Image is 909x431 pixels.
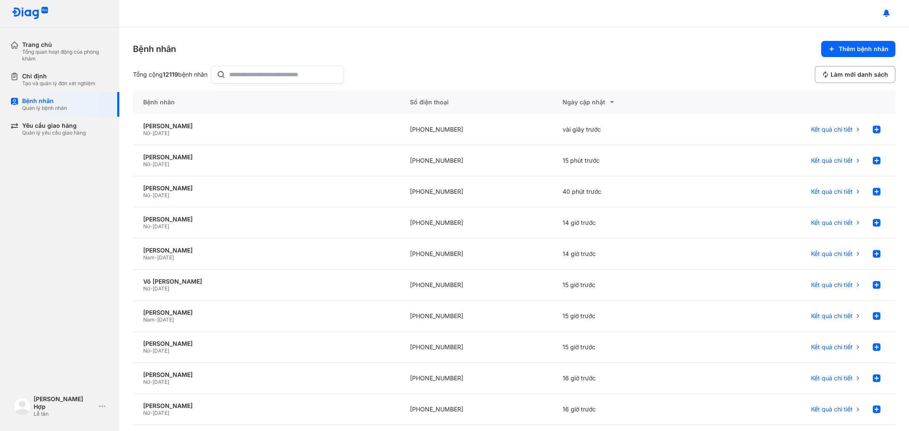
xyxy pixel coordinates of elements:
div: Số điện thoại [400,90,552,114]
span: [DATE] [153,410,169,416]
span: Nữ [143,410,150,416]
div: [PERSON_NAME] [143,371,390,379]
div: [PHONE_NUMBER] [400,270,552,301]
span: Kết quả chi tiết [811,219,853,227]
div: [PHONE_NUMBER] [400,394,552,425]
span: - [150,192,153,198]
div: [PERSON_NAME] [143,215,390,223]
button: Làm mới danh sách [815,66,895,83]
div: Ngày cập nhật [563,97,695,107]
span: Kết quả chi tiết [811,126,853,133]
div: [PERSON_NAME] [143,153,390,161]
span: 12119 [163,71,178,78]
span: [DATE] [153,223,169,230]
img: logo [14,398,31,415]
span: [DATE] [157,316,174,323]
div: Quản lý bệnh nhân [22,105,67,112]
span: Kết quả chi tiết [811,374,853,382]
span: - [150,379,153,385]
span: Kết quả chi tiết [811,343,853,351]
span: Nữ [143,130,150,136]
div: 15 giờ trước [552,301,705,332]
div: Chỉ định [22,72,95,80]
div: [PERSON_NAME] [143,340,390,348]
div: 14 giờ trước [552,238,705,270]
span: Kết quả chi tiết [811,281,853,289]
span: Nữ [143,285,150,292]
span: - [150,285,153,292]
div: 16 giờ trước [552,363,705,394]
span: [DATE] [153,130,169,136]
span: [DATE] [153,379,169,385]
div: [PHONE_NUMBER] [400,238,552,270]
div: [PHONE_NUMBER] [400,363,552,394]
span: Kết quả chi tiết [811,250,853,258]
div: Tổng quan hoạt động của phòng khám [22,49,109,62]
span: Nữ [143,379,150,385]
div: Yêu cầu giao hàng [22,122,86,129]
div: 15 giờ trước [552,332,705,363]
span: Nữ [143,192,150,198]
span: [DATE] [153,192,169,198]
div: 40 phút trước [552,176,705,207]
div: Tổng cộng bệnh nhân [133,71,208,78]
span: Làm mới danh sách [831,71,888,78]
div: [PERSON_NAME] Hợp [34,395,95,411]
span: Kết quả chi tiết [811,312,853,320]
div: Bệnh nhân [133,90,400,114]
div: Bệnh nhân [22,97,67,105]
span: Nữ [143,223,150,230]
div: [PHONE_NUMBER] [400,145,552,176]
span: Kết quả chi tiết [811,188,853,195]
img: logo [12,7,49,20]
span: - [150,410,153,416]
div: [PERSON_NAME] [143,122,390,130]
div: Quản lý yêu cầu giao hàng [22,129,86,136]
div: vài giây trước [552,114,705,145]
div: Bệnh nhân [133,43,176,55]
div: [PHONE_NUMBER] [400,176,552,207]
div: Võ [PERSON_NAME] [143,278,390,285]
span: Nữ [143,161,150,167]
div: Trang chủ [22,41,109,49]
span: Nam [143,316,155,323]
span: [DATE] [153,348,169,354]
div: [PERSON_NAME] [143,184,390,192]
span: Kết quả chi tiết [811,157,853,164]
span: Nữ [143,348,150,354]
div: 14 giờ trước [552,207,705,238]
div: 15 phút trước [552,145,705,176]
span: - [150,161,153,167]
div: [PERSON_NAME] [143,402,390,410]
span: - [155,254,157,261]
span: [DATE] [153,285,169,292]
span: - [155,316,157,323]
span: Kết quả chi tiết [811,405,853,413]
div: 16 giờ trước [552,394,705,425]
div: [PERSON_NAME] [143,247,390,254]
div: [PHONE_NUMBER] [400,332,552,363]
span: - [150,223,153,230]
span: Thêm bệnh nhân [839,45,889,53]
span: [DATE] [153,161,169,167]
div: [PHONE_NUMBER] [400,114,552,145]
span: Nam [143,254,155,261]
span: - [150,348,153,354]
span: [DATE] [157,254,174,261]
span: - [150,130,153,136]
div: Lễ tân [34,411,95,417]
button: Thêm bệnh nhân [821,41,895,57]
div: Tạo và quản lý đơn xét nghiệm [22,80,95,87]
div: 15 giờ trước [552,270,705,301]
div: [PHONE_NUMBER] [400,301,552,332]
div: [PERSON_NAME] [143,309,390,316]
div: [PHONE_NUMBER] [400,207,552,238]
